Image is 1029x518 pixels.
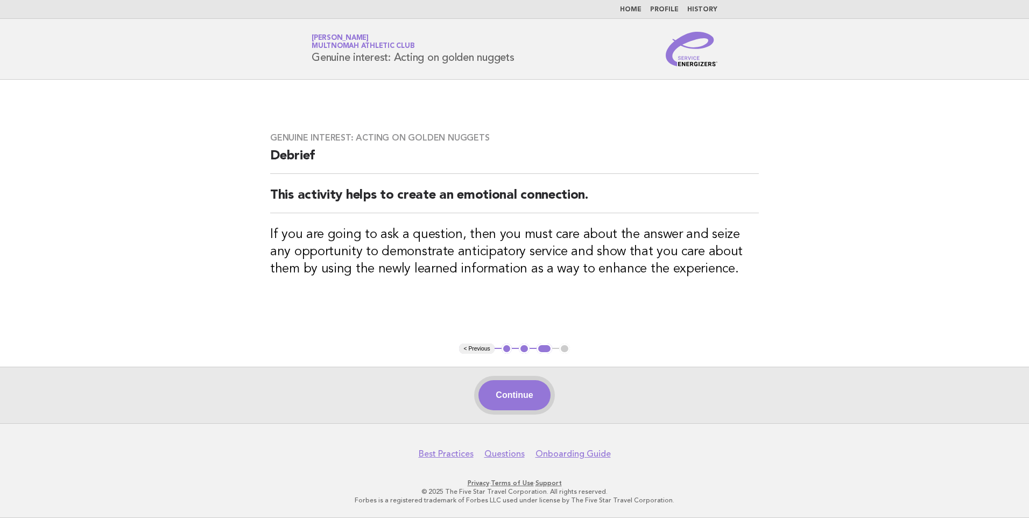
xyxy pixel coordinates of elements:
[650,6,679,13] a: Profile
[270,226,759,278] h3: If you are going to ask a question, then you must care about the answer and seize any opportunity...
[478,380,550,410] button: Continue
[312,34,414,50] a: [PERSON_NAME]Multnomah Athletic Club
[468,479,489,487] a: Privacy
[185,496,844,505] p: Forbes is a registered trademark of Forbes LLC used under license by The Five Star Travel Corpora...
[270,187,759,213] h2: This activity helps to create an emotional connection.
[270,132,759,143] h3: Genuine interest: Acting on golden nuggets
[620,6,642,13] a: Home
[312,35,514,63] h1: Genuine interest: Acting on golden nuggets
[666,32,717,66] img: Service Energizers
[502,344,512,354] button: 1
[687,6,717,13] a: History
[519,344,530,354] button: 2
[312,43,414,50] span: Multnomah Athletic Club
[459,344,494,354] button: < Previous
[185,487,844,496] p: © 2025 The Five Star Travel Corporation. All rights reserved.
[419,449,474,459] a: Best Practices
[491,479,534,487] a: Terms of Use
[535,479,562,487] a: Support
[537,344,552,354] button: 3
[270,148,759,174] h2: Debrief
[484,449,525,459] a: Questions
[185,479,844,487] p: · ·
[535,449,611,459] a: Onboarding Guide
